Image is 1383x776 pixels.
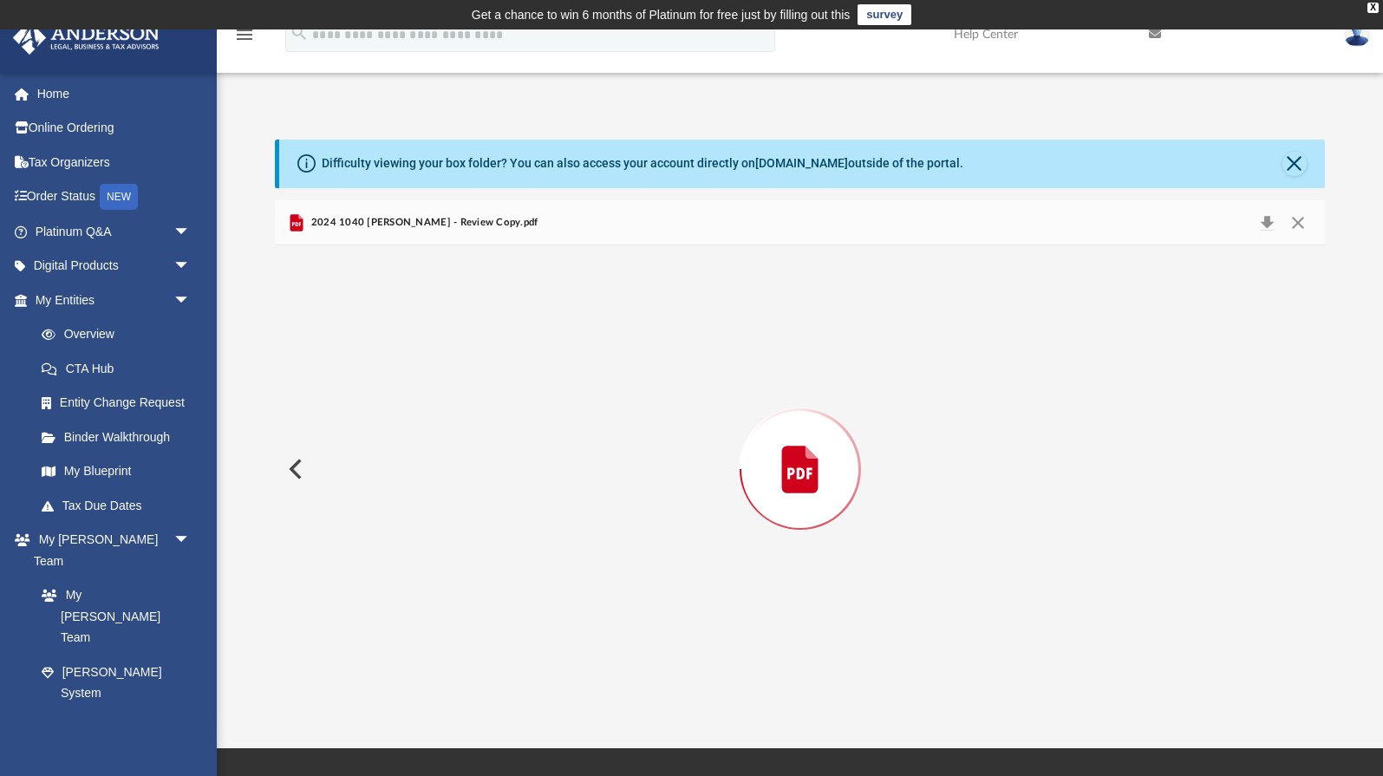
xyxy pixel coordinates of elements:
[173,214,208,250] span: arrow_drop_down
[12,179,217,215] a: Order StatusNEW
[275,200,1325,694] div: Preview
[234,33,255,45] a: menu
[12,523,208,578] a: My [PERSON_NAME] Teamarrow_drop_down
[24,420,217,454] a: Binder Walkthrough
[173,523,208,558] span: arrow_drop_down
[12,145,217,179] a: Tax Organizers
[8,21,165,55] img: Anderson Advisors Platinum Portal
[12,214,217,249] a: Platinum Q&Aarrow_drop_down
[24,317,217,352] a: Overview
[24,454,208,489] a: My Blueprint
[1282,211,1313,235] button: Close
[234,24,255,45] i: menu
[290,23,309,42] i: search
[1282,152,1307,176] button: Close
[173,283,208,318] span: arrow_drop_down
[1344,22,1370,47] img: User Pic
[1251,211,1282,235] button: Download
[755,156,848,170] a: [DOMAIN_NAME]
[24,351,217,386] a: CTA Hub
[100,184,138,210] div: NEW
[472,4,851,25] div: Get a chance to win 6 months of Platinum for free just by filling out this
[307,215,538,231] span: 2024 1040 [PERSON_NAME] - Review Copy.pdf
[322,154,963,173] div: Difficulty viewing your box folder? You can also access your account directly on outside of the p...
[24,488,217,523] a: Tax Due Dates
[24,710,208,745] a: Client Referrals
[12,111,217,146] a: Online Ordering
[173,249,208,284] span: arrow_drop_down
[12,76,217,111] a: Home
[1367,3,1379,13] div: close
[12,249,217,284] a: Digital Productsarrow_drop_down
[24,386,217,421] a: Entity Change Request
[275,445,313,493] button: Previous File
[12,283,217,317] a: My Entitiesarrow_drop_down
[24,578,199,655] a: My [PERSON_NAME] Team
[858,4,911,25] a: survey
[24,655,208,710] a: [PERSON_NAME] System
